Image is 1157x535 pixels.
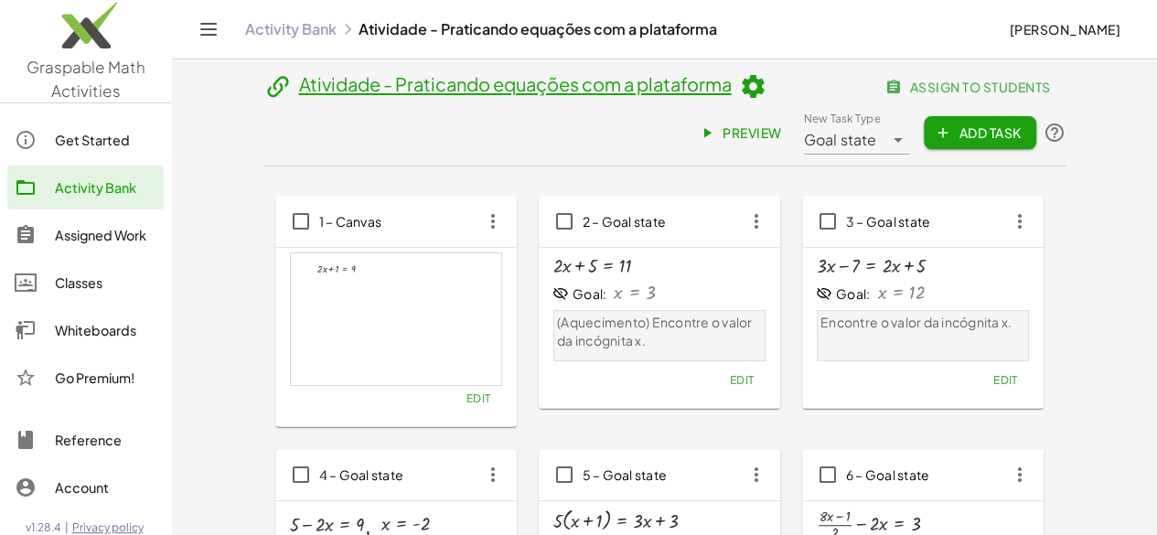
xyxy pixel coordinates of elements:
[55,129,156,151] div: Get Started
[72,520,150,535] a: Privacy policy
[688,116,797,149] a: Preview
[7,308,164,352] a: Whiteboards
[583,213,667,230] span: 2 – Goal state
[26,520,61,535] span: v1.28.4
[889,79,1050,95] span: assign to students
[65,520,69,535] span: |
[455,386,501,412] button: Edit
[573,285,606,304] div: Goal:
[718,368,765,393] button: Edit
[319,466,404,483] span: 4 – Goal state
[817,285,833,302] i: Goal State is hidden.
[194,15,223,44] button: Toggle navigation
[27,57,145,101] span: Graspable Math Activities
[466,391,490,405] span: Edit
[55,272,156,294] div: Classes
[938,124,1021,141] span: Add Task
[55,177,156,198] div: Activity Bank
[836,285,870,304] div: Goal:
[55,476,156,498] div: Account
[319,213,382,230] span: 1 – Canvas
[981,368,1028,393] button: Edit
[7,418,164,462] a: Reference
[846,213,931,230] span: 3 – Goal state
[7,118,164,162] a: Get Started
[729,373,754,387] span: Edit
[55,429,156,451] div: Reference
[55,367,156,389] div: Go Premium!
[994,13,1135,46] button: [PERSON_NAME]
[874,70,1065,103] button: assign to students
[992,373,1017,387] span: Edit
[820,314,1024,332] p: Encontre o valor da incógnita x.
[1009,21,1120,37] span: [PERSON_NAME]
[245,20,337,38] a: Activity Bank
[846,466,930,483] span: 6 – Goal state
[7,261,164,305] a: Classes
[553,285,570,302] i: Goal State is hidden.
[804,129,877,151] span: Goal state
[7,213,164,257] a: Assigned Work
[702,124,782,141] span: Preview
[583,466,668,483] span: 5 – Goal state
[55,319,156,341] div: Whiteboards
[299,72,732,95] a: Atividade - Praticando equações com a plataforma
[924,116,1035,149] button: Add Task
[7,465,164,509] a: Account
[55,224,156,246] div: Assigned Work
[7,166,164,209] a: Activity Bank
[557,314,761,350] p: (Aquecimento) Encontre o valor da incógnita x.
